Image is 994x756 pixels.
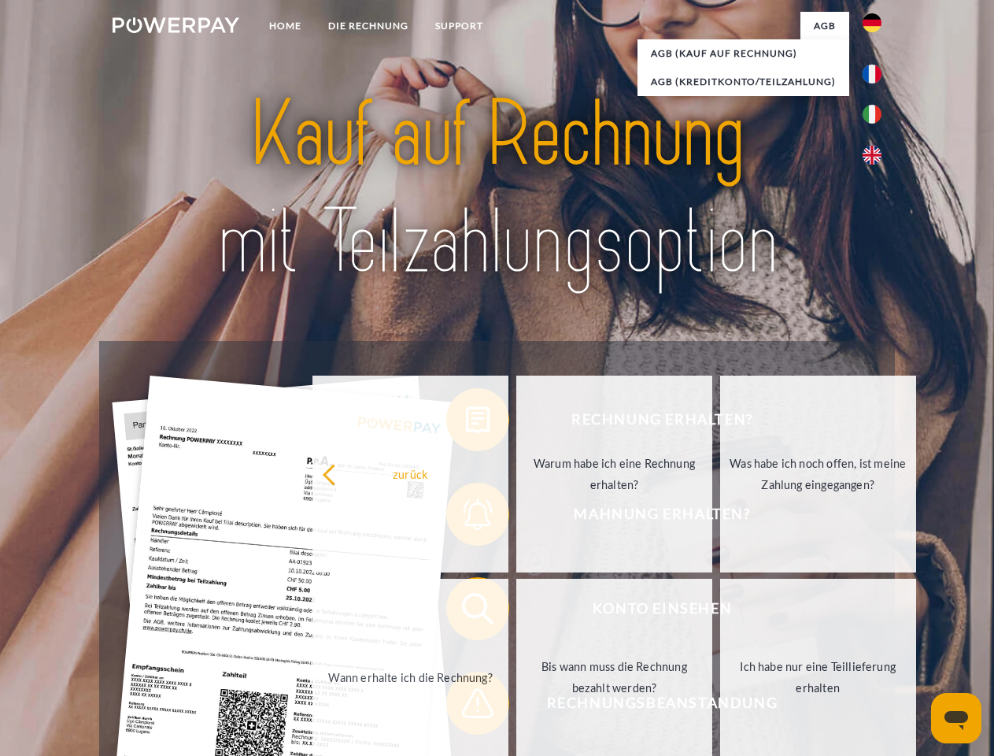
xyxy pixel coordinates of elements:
[800,12,849,40] a: agb
[863,146,881,165] img: en
[637,68,849,96] a: AGB (Kreditkonto/Teilzahlung)
[863,13,881,32] img: de
[730,656,907,699] div: Ich habe nur eine Teillieferung erhalten
[720,376,916,573] a: Was habe ich noch offen, ist meine Zahlung eingegangen?
[256,12,315,40] a: Home
[526,656,703,699] div: Bis wann muss die Rechnung bezahlt werden?
[315,12,422,40] a: DIE RECHNUNG
[931,693,981,743] iframe: Schaltfläche zum Öffnen des Messaging-Fensters
[322,666,499,687] div: Wann erhalte ich die Rechnung?
[730,453,907,495] div: Was habe ich noch offen, ist meine Zahlung eingegangen?
[526,453,703,495] div: Warum habe ich eine Rechnung erhalten?
[863,65,881,83] img: fr
[637,39,849,68] a: AGB (Kauf auf Rechnung)
[150,76,844,302] img: title-powerpay_de.svg
[322,463,499,484] div: zurück
[113,17,239,33] img: logo-powerpay-white.svg
[422,12,497,40] a: SUPPORT
[863,105,881,124] img: it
